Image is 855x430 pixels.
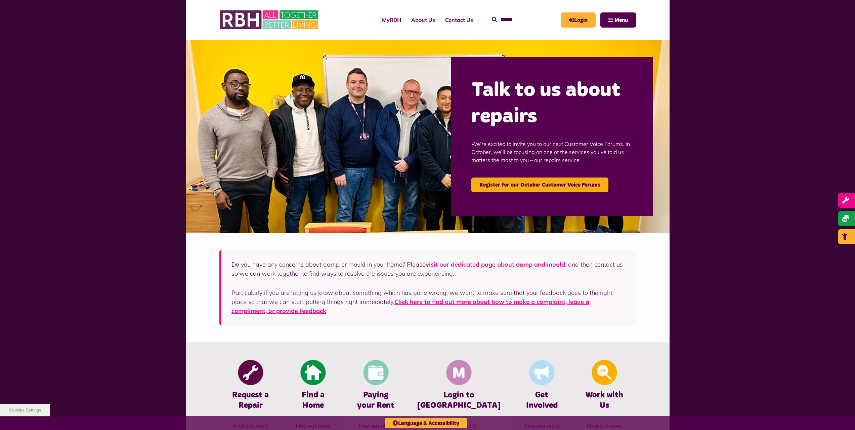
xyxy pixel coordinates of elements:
[219,7,320,33] img: RBH
[600,12,636,28] button: Navigation
[471,178,608,192] a: Register for our October Customer Voice Forums
[377,11,406,29] a: MyRBH
[385,418,467,428] button: Language & Accessibility
[301,360,326,385] img: Find A Home
[614,17,628,23] span: Menu
[426,261,565,268] a: visit our dedicated page about damp and mould
[229,390,272,411] h4: Request a Repair
[583,390,626,411] h4: Work with Us
[231,288,626,315] p: Particularly if you are letting us know about something which has gone wrong, we want to make sur...
[238,360,263,385] img: Report Repair
[521,390,563,411] h4: Get Involved
[231,298,589,315] a: Click here to find out more about how to make a complaint, leave a compliment, or provide feedback
[446,360,471,385] img: Membership And Mutuality
[417,390,501,411] h4: Login to [GEOGRAPHIC_DATA]
[592,360,617,385] img: Looking For A Job
[363,360,388,385] img: Pay Rent
[186,40,670,233] img: Group photo of customers and colleagues at the Lighthouse Project
[354,390,397,411] h4: Paying your Rent
[406,11,440,29] a: About Us
[440,11,478,29] a: Contact Us
[529,360,554,385] img: Get Involved
[471,130,633,174] p: We’re excited to invite you to our next Customer Voice Forums. In October, we’ll be focusing on o...
[471,77,633,130] h2: Talk to us about repairs
[561,12,596,28] a: MyRBH
[231,260,626,278] p: Do you have any concerns about damp or mould in your home? Please , and then contact us so we can...
[292,390,334,411] h4: Find a Home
